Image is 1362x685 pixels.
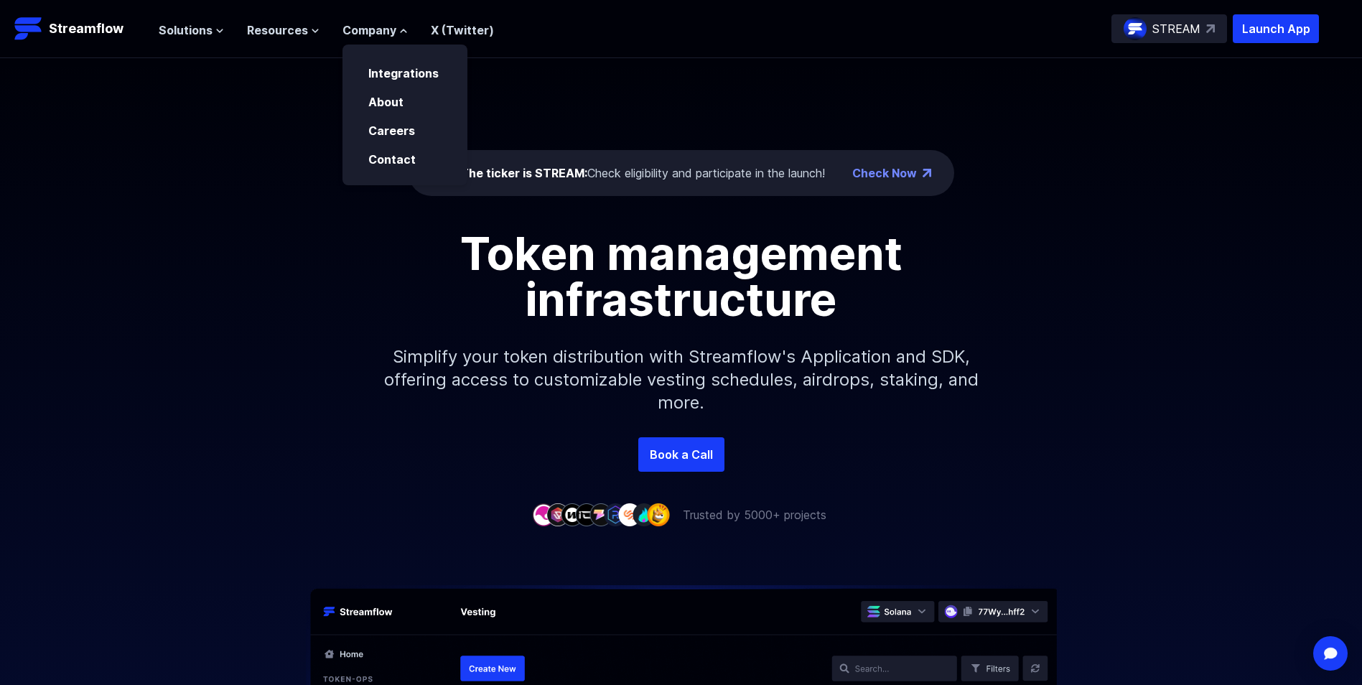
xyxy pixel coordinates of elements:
img: company-1 [532,503,555,526]
p: Trusted by 5000+ projects [683,506,826,523]
button: Solutions [159,22,224,39]
a: Book a Call [638,437,724,472]
p: Streamflow [49,19,123,39]
img: company-8 [633,503,656,526]
span: Resources [247,22,308,39]
img: Streamflow Logo [14,14,43,43]
div: Check eligibility and participate in the launch! [460,164,825,182]
span: The ticker is STREAM: [460,166,587,180]
a: Careers [368,124,415,138]
a: X (Twitter) [431,23,494,37]
img: company-2 [546,503,569,526]
img: top-right-arrow.svg [1206,24,1215,33]
a: About [368,95,404,109]
img: company-3 [561,503,584,526]
p: STREAM [1152,20,1200,37]
img: streamflow-logo-circle.png [1124,17,1147,40]
img: top-right-arrow.png [923,169,931,177]
span: Solutions [159,22,213,39]
span: Company [342,22,396,39]
div: Open Intercom Messenger [1313,636,1348,671]
a: Contact [368,152,416,167]
img: company-9 [647,503,670,526]
button: Resources [247,22,319,39]
p: Simplify your token distribution with Streamflow's Application and SDK, offering access to custom... [373,322,990,437]
h1: Token management infrastructure [358,230,1004,322]
a: Check Now [852,164,917,182]
img: company-5 [589,503,612,526]
img: company-7 [618,503,641,526]
button: Launch App [1233,14,1319,43]
a: STREAM [1111,14,1227,43]
a: Integrations [368,66,439,80]
img: company-4 [575,503,598,526]
img: company-6 [604,503,627,526]
a: Streamflow [14,14,144,43]
button: Company [342,22,408,39]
